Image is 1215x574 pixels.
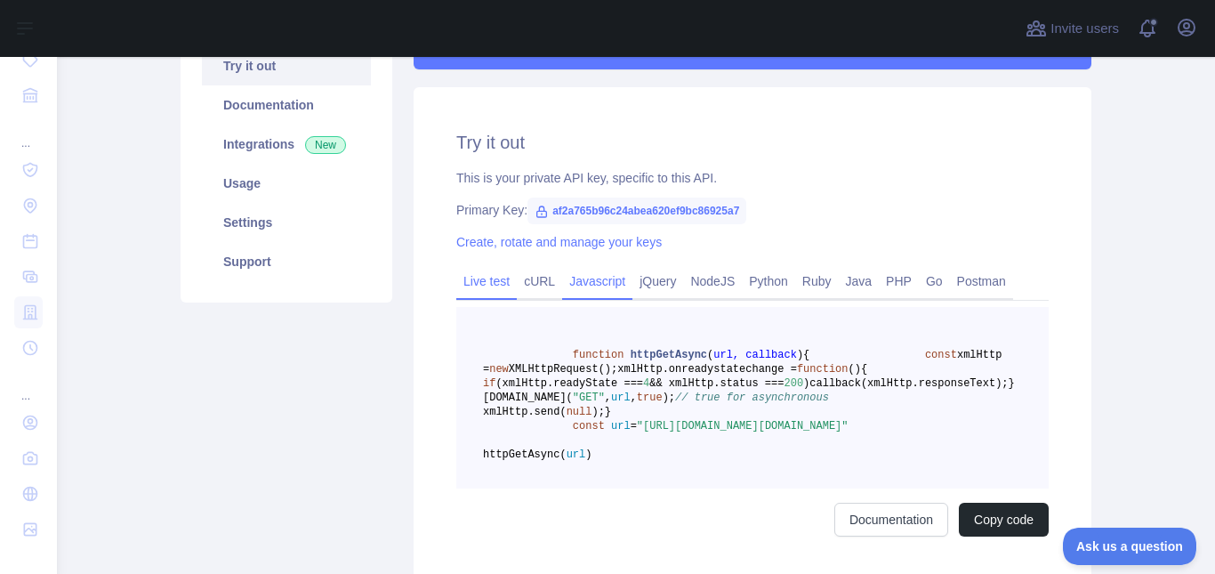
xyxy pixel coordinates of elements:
[605,406,611,418] span: }
[631,349,707,361] span: httpGetAsync
[803,377,809,390] span: )
[527,198,746,224] span: af2a765b96c24abea620ef9bc86925a7
[1022,14,1122,43] button: Invite users
[637,420,849,433] span: "[URL][DOMAIN_NAME][DOMAIN_NAME]"
[795,267,839,295] a: Ruby
[663,392,675,404] span: );
[1063,528,1197,565] iframe: Toggle Customer Support
[707,349,713,361] span: (
[1050,19,1119,39] span: Invite users
[803,349,809,361] span: {
[675,392,829,404] span: // true for asynchronous
[591,406,604,418] span: );
[14,368,43,403] div: ...
[797,349,803,361] span: )
[573,420,605,433] span: const
[305,136,346,154] span: New
[797,363,849,376] span: function
[202,125,371,164] a: Integrations New
[517,267,562,295] a: cURL
[202,203,371,242] a: Settings
[649,377,784,390] span: && xmlHttp.status ===
[562,267,632,295] a: Javascript
[784,377,803,390] span: 200
[959,503,1049,537] button: Copy code
[611,420,631,433] span: url
[637,392,663,404] span: true
[643,377,649,390] span: 4
[855,363,861,376] span: )
[1009,377,1015,390] span: }
[683,267,742,295] a: NodeJS
[861,363,867,376] span: {
[456,169,1049,187] div: This is your private API key, specific to this API.
[839,267,880,295] a: Java
[573,349,624,361] span: function
[202,242,371,281] a: Support
[509,363,617,376] span: XMLHttpRequest();
[585,449,591,461] span: )
[631,392,637,404] span: ,
[617,363,797,376] span: xmlHttp.onreadystatechange =
[14,115,43,150] div: ...
[834,503,948,537] a: Documentation
[483,406,567,418] span: xmlHttp.send(
[202,46,371,85] a: Try it out
[809,377,1008,390] span: callback(xmlHttp.responseText);
[919,267,950,295] a: Go
[632,267,683,295] a: jQuery
[483,377,495,390] span: if
[483,392,573,404] span: [DOMAIN_NAME](
[605,392,611,404] span: ,
[631,420,637,433] span: =
[742,267,795,295] a: Python
[848,363,854,376] span: (
[567,449,586,461] span: url
[202,85,371,125] a: Documentation
[611,392,631,404] span: url
[483,449,567,461] span: httpGetAsync(
[925,349,957,361] span: const
[879,267,919,295] a: PHP
[456,235,662,249] a: Create, rotate and manage your keys
[202,164,371,203] a: Usage
[567,406,592,418] span: null
[456,130,1049,155] h2: Try it out
[573,392,605,404] span: "GET"
[456,267,517,295] a: Live test
[950,267,1013,295] a: Postman
[713,349,797,361] span: url, callback
[489,363,509,376] span: new
[456,201,1049,219] div: Primary Key:
[495,377,643,390] span: (xmlHttp.readyState ===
